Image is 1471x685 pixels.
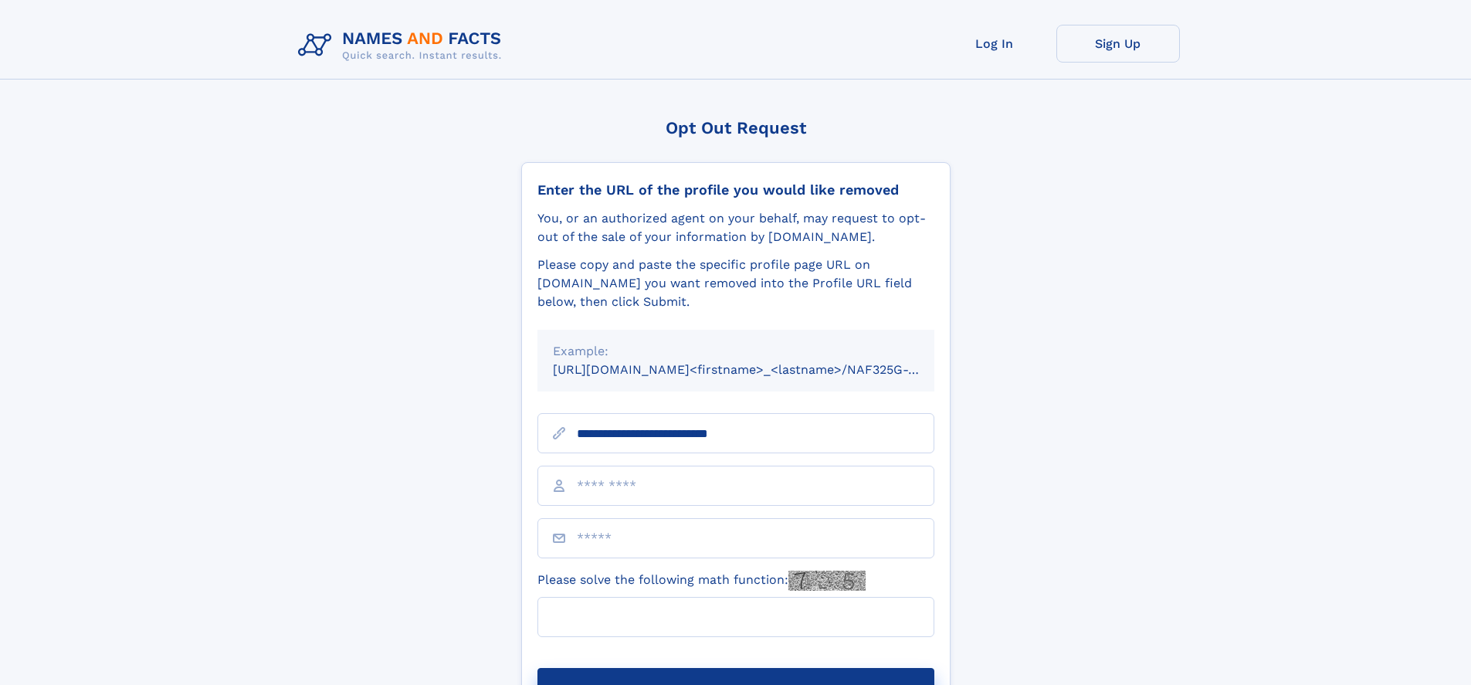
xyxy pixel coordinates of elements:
div: You, or an authorized agent on your behalf, may request to opt-out of the sale of your informatio... [537,209,934,246]
label: Please solve the following math function: [537,571,866,591]
a: Sign Up [1056,25,1180,63]
div: Please copy and paste the specific profile page URL on [DOMAIN_NAME] you want removed into the Pr... [537,256,934,311]
a: Log In [933,25,1056,63]
small: [URL][DOMAIN_NAME]<firstname>_<lastname>/NAF325G-xxxxxxxx [553,362,964,377]
div: Opt Out Request [521,118,951,137]
img: Logo Names and Facts [292,25,514,66]
div: Enter the URL of the profile you would like removed [537,181,934,198]
div: Example: [553,342,919,361]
